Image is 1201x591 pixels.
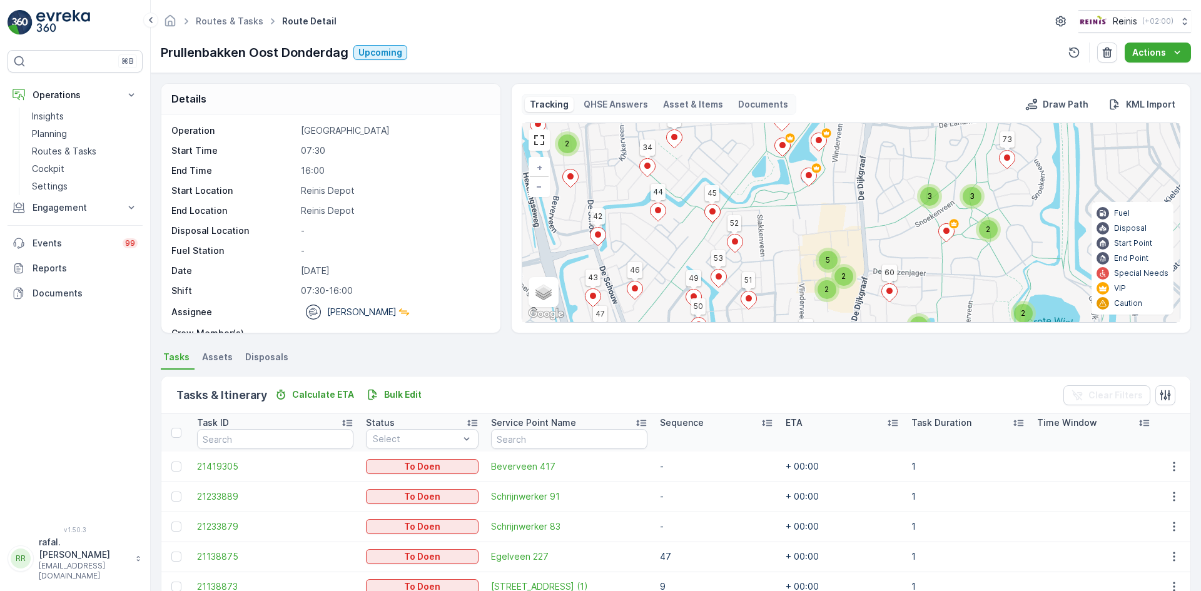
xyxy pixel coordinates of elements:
span: 2 [986,225,990,234]
div: 2 [831,264,856,289]
button: To Doen [366,459,479,474]
a: Open this area in Google Maps (opens a new window) [525,306,567,322]
p: To Doen [404,550,440,563]
span: 3 [927,191,932,201]
p: Start Point [1114,238,1152,248]
p: Special Needs [1114,268,1168,278]
p: Date [171,265,296,277]
span: Disposals [245,351,288,363]
div: 3 [917,184,942,209]
p: Events [33,237,115,250]
p: Planning [32,128,67,140]
div: 2 [906,313,931,338]
p: Insights [32,110,64,123]
a: Beverveen 417 [491,460,647,473]
span: Assets [202,351,233,363]
span: 2 [1021,308,1025,318]
p: Select [373,433,460,445]
a: View Fullscreen [530,131,549,149]
p: 99 [125,238,135,248]
p: Disposal Location [171,225,296,237]
span: 3 [970,191,975,201]
p: To Doen [404,490,440,503]
p: Time Window [1037,417,1097,429]
td: - [654,452,779,482]
p: - [301,245,487,257]
a: Egelveen 227 [491,550,647,563]
button: Bulk Edit [362,387,427,402]
span: 2 [824,285,829,294]
p: 47 [660,550,773,563]
button: Calculate ETA [270,387,359,402]
span: Schrijnwerker 91 [491,490,647,503]
button: RRrafal.[PERSON_NAME][EMAIL_ADDRESS][DOMAIN_NAME] [8,536,143,581]
a: Events99 [8,231,143,256]
p: 16:00 [301,164,487,177]
td: + 00:00 [779,542,905,572]
a: Planning [27,125,143,143]
p: Task ID [197,417,229,429]
p: Reinis [1113,15,1137,28]
a: Layers [530,278,557,306]
a: Zoom Out [530,177,549,196]
p: Operation [171,124,296,137]
div: 5 [816,248,841,273]
p: Upcoming [358,46,402,59]
p: Tracking [530,98,569,111]
p: Start Location [171,184,296,197]
div: 3 [960,184,985,209]
p: ( +02:00 ) [1142,16,1173,26]
p: Actions [1132,46,1166,59]
p: Bulk Edit [384,388,422,401]
p: 07:30-16:00 [301,285,487,297]
a: Zoom In [530,158,549,177]
p: To Doen [404,460,440,473]
span: 21138875 [197,550,353,563]
p: Sequence [660,417,704,429]
p: To Doen [404,520,440,533]
p: Status [366,417,395,429]
p: [PERSON_NAME] [327,306,397,318]
p: 07:30 [301,144,487,157]
button: Upcoming [353,45,407,60]
p: End Location [171,205,296,217]
div: 2 [976,217,1001,242]
span: 2 [841,271,846,281]
img: logo [8,10,33,35]
a: 21419305 [197,460,353,473]
p: Reinis Depot [301,205,487,217]
p: VIP [1114,283,1126,293]
p: - [301,327,487,340]
p: Tasks & Itinerary [176,386,267,404]
p: Start Time [171,144,296,157]
span: 21233889 [197,490,353,503]
p: QHSE Answers [584,98,648,111]
p: Draw Path [1043,98,1088,111]
div: Toggle Row Selected [171,492,181,502]
p: Calculate ETA [292,388,354,401]
button: Draw Path [1020,97,1093,112]
p: Reinis Depot [301,184,487,197]
p: End Point [1114,253,1148,263]
p: Fuel Station [171,245,296,257]
img: Google [525,306,567,322]
p: Operations [33,89,118,101]
td: - [654,512,779,542]
p: Settings [32,180,68,193]
div: 2 [1011,301,1036,326]
a: Reports [8,256,143,281]
p: Assignee [171,306,212,318]
div: Toggle Row Selected [171,522,181,532]
p: Documents [33,287,138,300]
button: Engagement [8,195,143,220]
p: Crew Member(s) [171,327,296,340]
p: ETA [786,417,803,429]
a: Schrijnwerker 83 [491,520,647,533]
span: Tasks [163,351,190,363]
p: Reports [33,262,138,275]
a: Settings [27,178,143,195]
a: 21233879 [197,520,353,533]
p: Prullenbakken Oost Donderdag [161,43,348,62]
